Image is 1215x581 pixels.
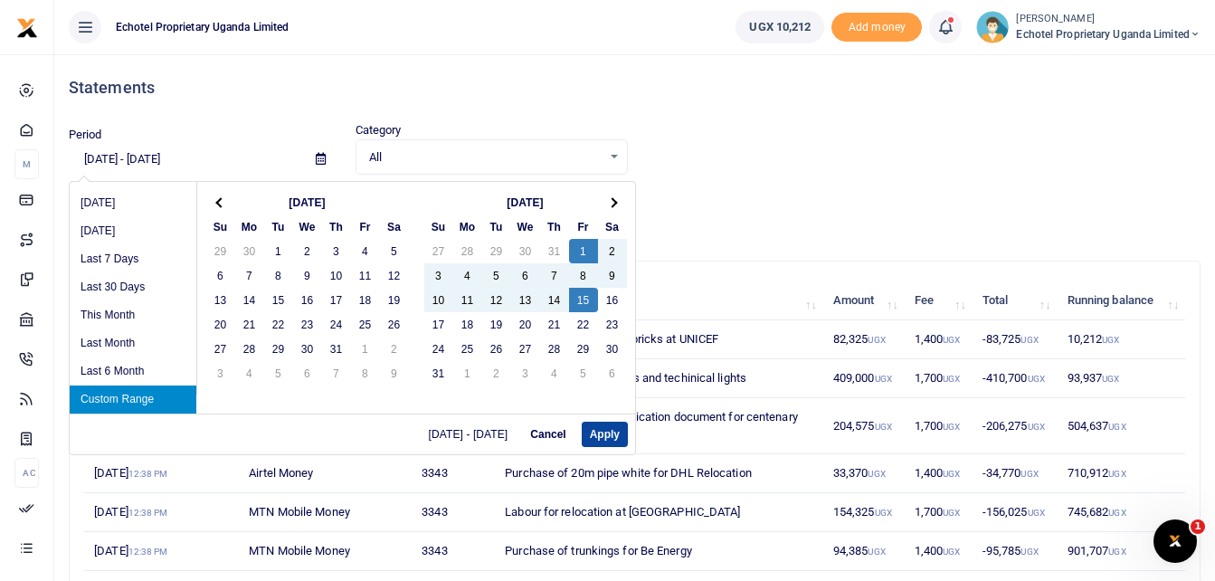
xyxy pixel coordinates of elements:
span: UGX 10,212 [749,18,811,36]
small: UGX [1020,547,1038,557]
th: Th [322,214,351,239]
td: 4 [235,361,264,386]
td: 29 [206,239,235,263]
td: 13 [511,288,540,312]
td: 6 [598,361,627,386]
td: 30 [235,239,264,263]
small: UGX [875,422,892,432]
td: 6 [293,361,322,386]
td: 27 [511,337,540,361]
td: 1 [453,361,482,386]
td: Labour and purchase of bricks at UNICEF [495,320,823,359]
small: UGX [1028,374,1045,384]
td: 6 [511,263,540,288]
th: [DATE] [453,190,598,214]
td: 8 [351,361,380,386]
label: Period [69,126,102,144]
td: 31 [424,361,453,386]
td: 2 [598,239,627,263]
td: 8 [569,263,598,288]
td: 30 [511,239,540,263]
td: 13 [206,288,235,312]
td: -156,025 [973,493,1058,532]
td: 1,700 [905,493,973,532]
td: 745,682 [1057,493,1185,532]
span: [DATE] - [DATE] [429,429,516,440]
th: Sa [380,214,409,239]
td: 19 [482,312,511,337]
td: 5 [482,263,511,288]
td: Purchase of trunkings for Be Energy [495,532,823,571]
th: Fee: activate to sort column ascending [905,281,973,320]
small: UGX [943,508,960,518]
td: 3 [206,361,235,386]
td: 27 [424,239,453,263]
td: -34,770 [973,454,1058,493]
td: 1 [569,239,598,263]
td: 5 [569,361,598,386]
td: 26 [380,312,409,337]
small: UGX [1108,422,1125,432]
a: Add money [831,19,922,33]
td: 6 [206,263,235,288]
td: 26 [482,337,511,361]
th: Total: activate to sort column ascending [973,281,1058,320]
td: 710,912 [1057,454,1185,493]
small: UGX [943,469,960,479]
td: -83,725 [973,320,1058,359]
td: 12 [380,263,409,288]
td: 14 [235,288,264,312]
span: 1 [1191,519,1205,534]
td: 8 [264,263,293,288]
td: 17 [424,312,453,337]
td: 18 [351,288,380,312]
td: 3 [322,239,351,263]
td: 10,212 [1057,320,1185,359]
li: [DATE] [70,189,196,217]
img: profile-user [976,11,1009,43]
small: UGX [875,374,892,384]
td: 1 [351,337,380,361]
td: 15 [264,288,293,312]
th: Fr [351,214,380,239]
td: Airtel Money [239,454,412,493]
td: 31 [540,239,569,263]
span: Echotel Proprietary Uganda Limited [1016,26,1201,43]
li: Last 7 Days [70,245,196,273]
iframe: Intercom live chat [1153,519,1197,563]
td: -206,275 [973,398,1058,454]
a: UGX 10,212 [736,11,824,43]
td: 20 [206,312,235,337]
h4: Statements [69,78,1201,98]
td: 14 [540,288,569,312]
small: UGX [1020,469,1038,479]
td: 30 [293,337,322,361]
td: MTN Mobile Money [239,493,412,532]
small: UGX [875,508,892,518]
td: -95,785 [973,532,1058,571]
td: 16 [293,288,322,312]
td: 25 [453,337,482,361]
td: 29 [482,239,511,263]
td: 28 [235,337,264,361]
td: 11 [453,288,482,312]
li: This Month [70,301,196,329]
small: UGX [868,335,885,345]
td: [DATE] [84,493,239,532]
td: Labour for relocation at [GEOGRAPHIC_DATA] [495,493,823,532]
td: 154,325 [823,493,905,532]
label: Category [356,121,402,139]
a: logo-small logo-large logo-large [16,20,38,33]
td: 1,700 [905,359,973,398]
small: UGX [1028,508,1045,518]
small: UGX [1108,547,1125,557]
td: 7 [235,263,264,288]
td: 21 [540,312,569,337]
small: 12:38 PM [128,547,168,557]
td: 31 [322,337,351,361]
th: Sa [598,214,627,239]
span: All [369,148,602,167]
td: 18 [453,312,482,337]
td: 20 [511,312,540,337]
a: profile-user [PERSON_NAME] Echotel Proprietary Uganda Limited [976,11,1201,43]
